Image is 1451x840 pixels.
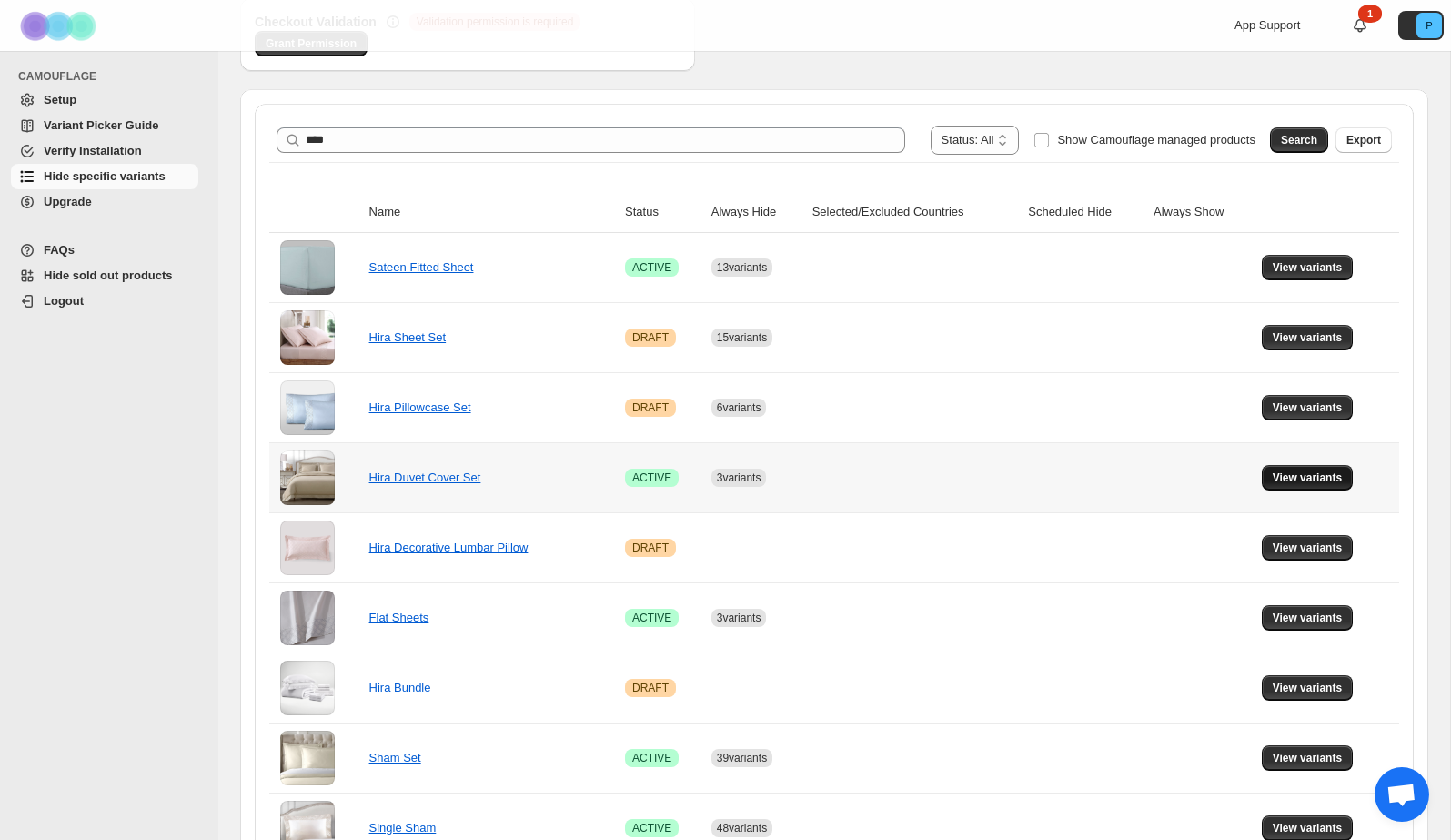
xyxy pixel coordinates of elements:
[280,731,335,785] img: Sham Set
[1262,535,1354,561] button: View variants
[717,261,767,274] span: 13 variants
[1273,611,1343,625] span: View variants
[1273,400,1343,415] span: View variants
[1262,255,1354,280] button: View variants
[1262,605,1354,631] button: View variants
[44,144,142,157] span: Verify Installation
[44,169,166,183] span: Hide specific variants
[1416,13,1442,38] span: Avatar with initials P
[1398,11,1444,40] button: Avatar with initials P
[1281,133,1317,147] span: Search
[1335,127,1392,153] button: Export
[1057,133,1255,147] span: Show Camouflage managed products
[11,113,198,138] a: Variant Picker Guide
[11,189,198,215] a: Upgrade
[1273,541,1343,555] span: View variants
[280,591,335,645] img: Flat Sheets
[11,138,198,164] a: Verify Installation
[1148,192,1256,233] th: Always Show
[369,330,447,344] a: Hira Sheet Set
[1375,767,1429,822] div: Open chat
[717,401,761,414] span: 6 variants
[369,260,474,274] a: Sateen Fitted Sheet
[632,400,669,415] span: DRAFT
[44,243,75,257] span: FAQs
[1273,471,1343,485] span: View variants
[706,192,807,233] th: Always Hide
[280,521,335,575] img: Hira Decorative Lumbar Pillow
[1273,260,1343,275] span: View variants
[1262,395,1354,420] button: View variants
[364,192,620,233] th: Name
[1273,681,1343,695] span: View variants
[11,263,198,288] a: Hide sold out products
[1234,18,1300,32] span: App Support
[11,238,198,263] a: FAQs
[1262,745,1354,771] button: View variants
[44,268,173,282] span: Hide sold out products
[1270,127,1328,153] button: Search
[11,87,198,113] a: Setup
[44,294,84,308] span: Logout
[1273,330,1343,345] span: View variants
[18,69,206,84] span: CAMOUFLAGE
[1273,821,1343,835] span: View variants
[1262,325,1354,350] button: View variants
[807,192,1023,233] th: Selected/Excluded Countries
[1426,20,1432,31] text: P
[44,195,92,208] span: Upgrade
[632,330,669,345] span: DRAFT
[632,260,671,275] span: ACTIVE
[280,661,335,715] img: Hira Bundle
[1358,5,1382,23] div: 1
[280,240,335,295] img: Sateen Fitted Sheet
[369,541,529,554] a: Hira Decorative Lumbar Pillow
[44,118,158,132] span: Variant Picker Guide
[1023,192,1148,233] th: Scheduled Hide
[1262,675,1354,701] button: View variants
[369,611,429,624] a: Flat Sheets
[15,1,106,51] img: Camouflage
[632,611,671,625] span: ACTIVE
[620,192,706,233] th: Status
[369,821,437,835] a: Single Sham
[632,471,671,485] span: ACTIVE
[369,400,471,414] a: Hira Pillowcase Set
[632,821,671,835] span: ACTIVE
[44,93,76,106] span: Setup
[11,164,198,189] a: Hide specific variants
[717,752,767,764] span: 39 variants
[280,310,335,365] img: Hira Sheet Set
[717,471,761,484] span: 3 variants
[369,751,421,764] a: Sham Set
[717,331,767,344] span: 15 variants
[369,681,431,694] a: Hira Bundle
[632,541,669,555] span: DRAFT
[1262,465,1354,491] button: View variants
[632,751,671,765] span: ACTIVE
[280,450,335,505] img: Hira Duvet Cover Set
[1346,133,1381,147] span: Export
[280,380,335,435] img: Hira Pillowcase Set
[11,288,198,314] a: Logout
[369,471,481,484] a: Hira Duvet Cover Set
[717,822,767,835] span: 48 variants
[1273,751,1343,765] span: View variants
[717,612,761,624] span: 3 variants
[632,681,669,695] span: DRAFT
[1351,16,1369,35] a: 1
